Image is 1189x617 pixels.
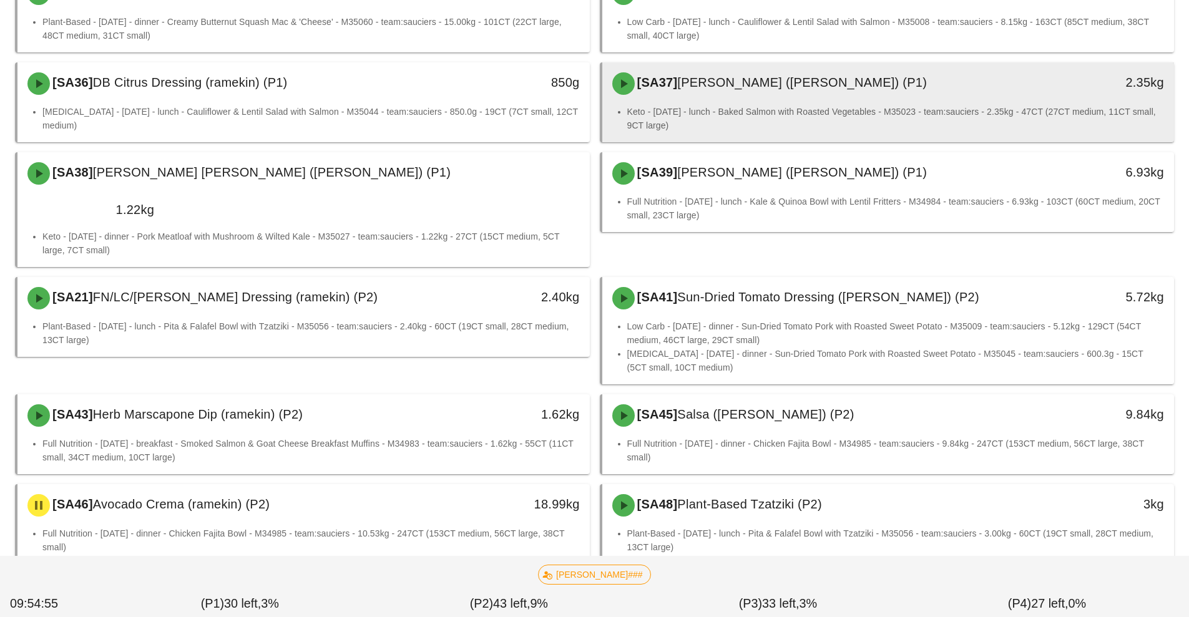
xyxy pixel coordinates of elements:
[42,437,580,464] li: Full Nutrition - [DATE] - breakfast - Smoked Salmon & Goat Cheese Breakfast Muffins - M34983 - te...
[453,72,579,92] div: 850g
[1037,404,1164,424] div: 9.84kg
[93,497,270,511] span: Avocado Crema (ramekin) (P2)
[42,105,580,132] li: [MEDICAL_DATA] - [DATE] - lunch - Cauliflower & Lentil Salad with Salmon - M35044 - team:sauciers...
[1037,287,1164,307] div: 5.72kg
[627,195,1165,222] li: Full Nutrition - [DATE] - lunch - Kale & Quinoa Bowl with Lentil Fritters - M34984 - team:saucier...
[374,592,643,616] div: (P2) 9%
[677,290,979,304] span: Sun-Dried Tomato Dressing ([PERSON_NAME]) (P2)
[42,527,580,554] li: Full Nutrition - [DATE] - dinner - Chicken Fajita Bowl - M34985 - team:sauciers - 10.53kg - 247CT...
[635,407,678,421] span: [SA45]
[453,494,579,514] div: 18.99kg
[627,105,1165,132] li: Keto - [DATE] - lunch - Baked Salmon with Roasted Vegetables - M35023 - team:sauciers - 2.35kg - ...
[42,319,580,347] li: Plant-Based - [DATE] - lunch - Pita & Falafel Bowl with Tzatziki - M35056 - team:sauciers - 2.40k...
[42,15,580,42] li: Plant-Based - [DATE] - dinner - Creamy Butternut Squash Mac & 'Cheese' - M35060 - team:sauciers -...
[93,165,451,179] span: [PERSON_NAME] [PERSON_NAME] ([PERSON_NAME]) (P1)
[635,290,678,304] span: [SA41]
[643,592,913,616] div: (P3) 3%
[50,290,93,304] span: [SA21]
[913,592,1182,616] div: (P4) 0%
[627,527,1165,554] li: Plant-Based - [DATE] - lunch - Pita & Falafel Bowl with Tzatziki - M35056 - team:sauciers - 3.00k...
[50,407,93,421] span: [SA43]
[627,347,1165,374] li: [MEDICAL_DATA] - [DATE] - dinner - Sun-Dried Tomato Pork with Roasted Sweet Potato - M35045 - tea...
[50,165,93,179] span: [SA38]
[50,497,93,511] span: [SA46]
[635,497,678,511] span: [SA48]
[453,404,579,424] div: 1.62kg
[453,287,579,307] div: 2.40kg
[1037,494,1164,514] div: 3kg
[7,592,105,616] div: 09:54:55
[50,75,93,89] span: [SA36]
[42,554,580,581] li: Full Nutrition - [DATE] - dinner - Cod Fish Taco Bowl with Avocado Crema - M34988 - team:sauciers...
[27,200,154,220] div: 1.22kg
[224,596,261,610] span: 30 left,
[677,407,854,421] span: Salsa ([PERSON_NAME]) (P2)
[627,319,1165,347] li: Low Carb - [DATE] - dinner - Sun-Dried Tomato Pork with Roasted Sweet Potato - M35009 - team:sauc...
[627,15,1165,42] li: Low Carb - [DATE] - lunch - Cauliflower & Lentil Salad with Salmon - M35008 - team:sauciers - 8.1...
[93,290,378,304] span: FN/LC/[PERSON_NAME] Dressing (ramekin) (P2)
[1037,72,1164,92] div: 2.35kg
[1031,596,1068,610] span: 27 left,
[546,565,643,584] span: [PERSON_NAME]###
[105,592,374,616] div: (P1) 3%
[42,230,580,257] li: Keto - [DATE] - dinner - Pork Meatloaf with Mushroom & Wilted Kale - M35027 - team:sauciers - 1.2...
[677,497,822,511] span: Plant-Based Tzatziki (P2)
[677,75,927,89] span: [PERSON_NAME] ([PERSON_NAME]) (P1)
[635,75,678,89] span: [SA37]
[635,165,678,179] span: [SA39]
[677,165,927,179] span: [PERSON_NAME] ([PERSON_NAME]) (P1)
[493,596,530,610] span: 43 left,
[93,75,288,89] span: DB Citrus Dressing (ramekin) (P1)
[762,596,799,610] span: 33 left,
[93,407,303,421] span: Herb Marscapone Dip (ramekin) (P2)
[1037,162,1164,182] div: 6.93kg
[627,437,1165,464] li: Full Nutrition - [DATE] - dinner - Chicken Fajita Bowl - M34985 - team:sauciers - 9.84kg - 247CT ...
